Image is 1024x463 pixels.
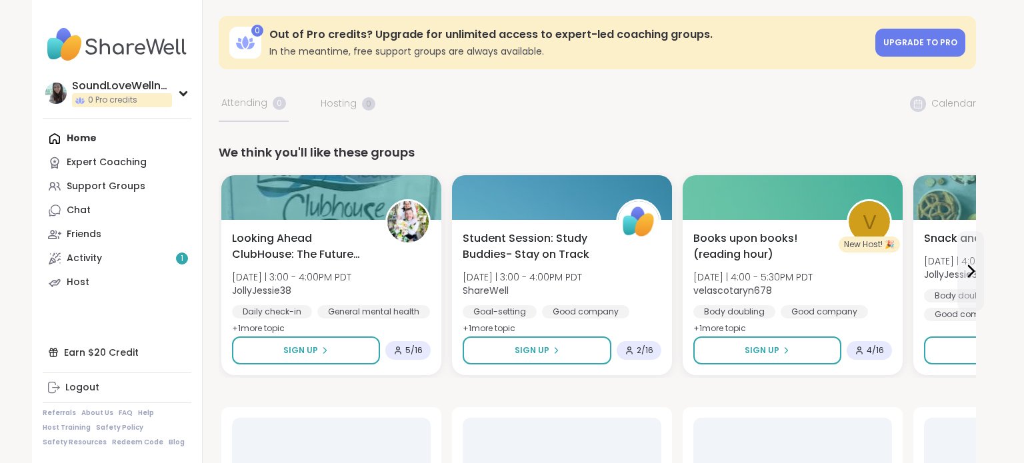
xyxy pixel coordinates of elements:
a: Chat [43,199,191,223]
span: [DATE] | 4:00 - 5:30PM PDT [693,270,813,284]
div: Host [67,276,89,289]
b: JollyJessie38 [232,284,291,297]
a: FAQ [119,408,133,418]
div: 0 [251,25,263,37]
span: 4 / 16 [867,345,884,356]
div: Chat [67,204,91,217]
div: SoundLoveWellness [72,79,172,93]
div: General mental health [317,305,430,318]
span: [DATE] | 3:00 - 4:00PM PDT [463,270,582,284]
a: Redeem Code [112,438,163,447]
div: Good company [924,308,1011,321]
a: Activity1 [43,246,191,270]
div: Logout [65,381,99,394]
span: 1 [181,253,183,264]
button: Sign Up [463,336,611,364]
img: SoundLoveWellness [45,83,67,104]
a: Safety Resources [43,438,107,447]
a: Logout [43,376,191,400]
h3: Out of Pro credits? Upgrade for unlimited access to expert-led coaching groups. [269,27,867,42]
div: Daily check-in [232,305,312,318]
div: Goal-setting [463,305,537,318]
span: Books upon books!(reading hour) [693,231,832,262]
img: JollyJessie38 [387,201,429,242]
span: [DATE] | 3:00 - 4:00PM PDT [232,270,351,284]
span: Upgrade to Pro [883,37,957,48]
img: ShareWell [618,201,659,242]
div: New Host! 🎉 [839,236,900,252]
b: ShareWell [463,284,509,297]
span: Sign Up [975,344,1010,356]
div: Body doubling [693,305,775,318]
a: Host Training [43,423,91,432]
span: Sign Up [745,344,779,356]
div: Expert Coaching [67,156,147,169]
span: 5 / 16 [405,345,423,356]
a: Host [43,270,191,294]
a: About Us [81,408,113,418]
h3: In the meantime, free support groups are always available. [269,45,867,58]
a: Support Groups [43,175,191,199]
span: 2 / 16 [637,345,653,356]
div: Body doubling [924,289,1006,302]
a: Friends [43,223,191,246]
button: Sign Up [693,336,841,364]
span: Looking Ahead ClubHouse: The Future Awaits You ! [232,231,371,262]
span: Student Session: Study Buddies- Stay on Track [463,231,601,262]
span: v [863,207,877,238]
img: ShareWell Nav Logo [43,21,191,68]
div: Friends [67,228,101,241]
b: JollyJessie38 [924,268,983,281]
a: Upgrade to Pro [875,29,965,57]
span: Sign Up [283,344,318,356]
div: Activity [67,252,102,265]
a: Referrals [43,408,76,418]
a: Blog [169,438,185,447]
div: Good company [781,305,868,318]
button: Sign Up [232,336,380,364]
a: Expert Coaching [43,151,191,175]
b: velascotaryn678 [693,284,772,297]
span: Snack and Chat [924,231,1011,246]
div: Good company [542,305,629,318]
span: 0 Pro credits [88,95,137,106]
div: We think you'll like these groups [219,143,976,162]
a: Safety Policy [96,423,143,432]
a: Help [138,408,154,418]
span: Sign Up [515,344,549,356]
div: Earn $20 Credit [43,340,191,364]
div: Support Groups [67,180,145,193]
